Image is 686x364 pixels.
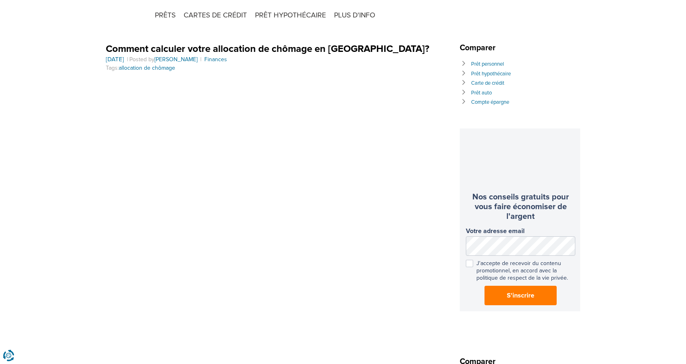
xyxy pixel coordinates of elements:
a: Prêt personnel [471,61,504,67]
span: Comparer [460,43,499,53]
span: | [199,56,203,63]
h1: Comment calculer votre allocation de chômage en [GEOGRAPHIC_DATA]? [106,43,442,55]
a: Prêt auto [471,90,492,96]
img: svg%3E [666,8,678,20]
a: Finances [204,56,227,63]
label: J'accepte de recevoir du contenu promotionnel, en accord avec la politique de respect de la vie p... [466,260,575,282]
img: newsletter [489,135,553,190]
a: Carte de crédit [471,80,504,86]
h3: Nos conseils gratuits pour vous faire économiser de l'argent [466,192,575,221]
a: allocation de chômage [119,64,175,71]
header: Tags: [106,43,442,72]
span: | [126,56,129,63]
button: S'inscrire [484,286,557,305]
span: Posted by [129,56,199,63]
label: Votre adresse email [466,227,575,235]
a: [PERSON_NAME] [154,56,197,63]
a: Prêt hypothécaire [471,71,511,77]
a: Compte épargne [471,99,509,105]
span: S'inscrire [507,291,534,300]
a: [DATE] [106,56,124,63]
